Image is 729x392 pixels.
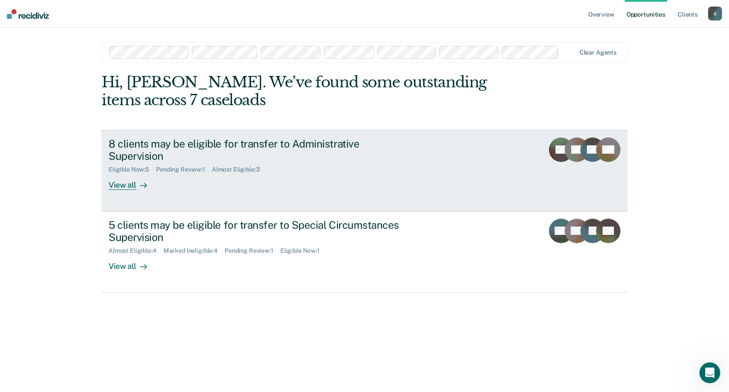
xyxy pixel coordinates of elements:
[164,247,225,254] div: Marked Ineligible : 4
[109,166,156,173] div: Eligible Now : 5
[102,130,627,212] a: 8 clients may be eligible for transfer to Administrative SupervisionEligible Now:5Pending Review:...
[102,73,522,109] div: Hi, [PERSON_NAME]. We’ve found some outstanding items across 7 caseloads
[212,166,267,173] div: Almost Eligible : 3
[7,9,49,19] img: Recidiviz
[708,7,722,21] button: d
[109,219,415,244] div: 5 clients may be eligible for transfer to Special Circumstances Supervision
[109,247,164,254] div: Almost Eligible : 4
[109,254,157,272] div: View all
[225,247,280,254] div: Pending Review : 1
[699,362,720,383] iframe: Intercom live chat
[156,166,212,173] div: Pending Review : 1
[579,49,617,56] div: Clear agents
[102,212,627,293] a: 5 clients may be eligible for transfer to Special Circumstances SupervisionAlmost Eligible:4Marke...
[109,173,157,190] div: View all
[109,138,415,163] div: 8 clients may be eligible for transfer to Administrative Supervision
[280,247,327,254] div: Eligible Now : 1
